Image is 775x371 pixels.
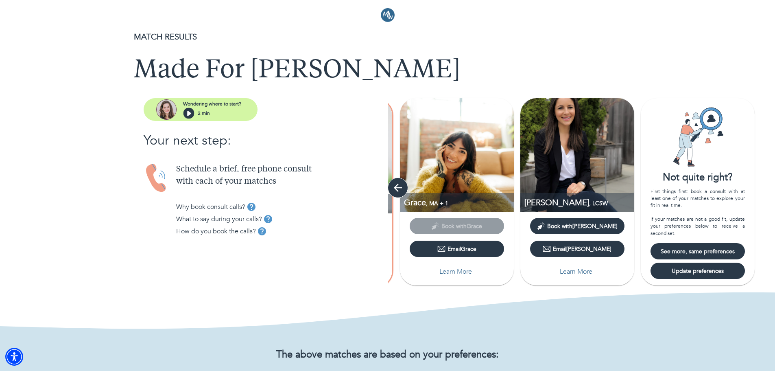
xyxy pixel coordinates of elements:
div: Email [PERSON_NAME] [543,245,611,253]
button: See more, same preferences [651,243,745,259]
p: How do you book the calls? [176,226,256,236]
p: Learn More [560,267,592,277]
button: assistantWondering where to start?2 min [144,98,258,121]
h2: The above matches are based on your preferences: [134,349,642,361]
p: MATCH RESULTS [134,31,642,43]
span: This provider has not yet shared their calendar link. Please email the provider to schedule [410,222,504,230]
p: Learn More [439,267,472,277]
button: Update preferences [651,263,745,279]
button: tooltip [245,201,258,213]
span: Update preferences [654,267,742,275]
p: Why book consult calls? [176,202,245,212]
div: Accessibility Menu [5,348,23,366]
img: Logo [381,8,395,22]
p: Schedule a brief, free phone consult with each of your matches [176,163,388,188]
button: tooltip [262,213,274,225]
p: What to say during your calls? [176,214,262,224]
p: Your next step: [144,131,388,150]
button: tooltip [256,225,268,237]
img: Sarah Dumoff profile [520,98,634,212]
button: Learn More [410,263,504,280]
p: 2 min [198,110,210,117]
div: First things first: book a consult with at least one of your matches to explore your fit in real ... [651,188,745,237]
img: Handset [144,163,170,193]
img: Grace Lang profile [400,98,514,212]
h1: Made For [PERSON_NAME] [134,56,642,86]
span: See more, same preferences [654,248,742,255]
div: Not quite right? [641,171,755,184]
img: Card icon [667,106,728,167]
p: Wondering where to start? [183,100,241,108]
p: MA, Coaching [404,197,514,208]
button: EmailGrace [410,241,504,257]
button: Learn More [530,263,624,280]
p: LCSW [524,197,634,208]
span: , LCSW [589,200,608,207]
button: Email[PERSON_NAME] [530,241,624,257]
span: Book with [PERSON_NAME] [547,222,618,230]
button: Book with[PERSON_NAME] [530,218,624,234]
span: , MA + 1 [426,200,448,207]
div: Email Grace [437,245,476,253]
img: assistant [156,99,177,120]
